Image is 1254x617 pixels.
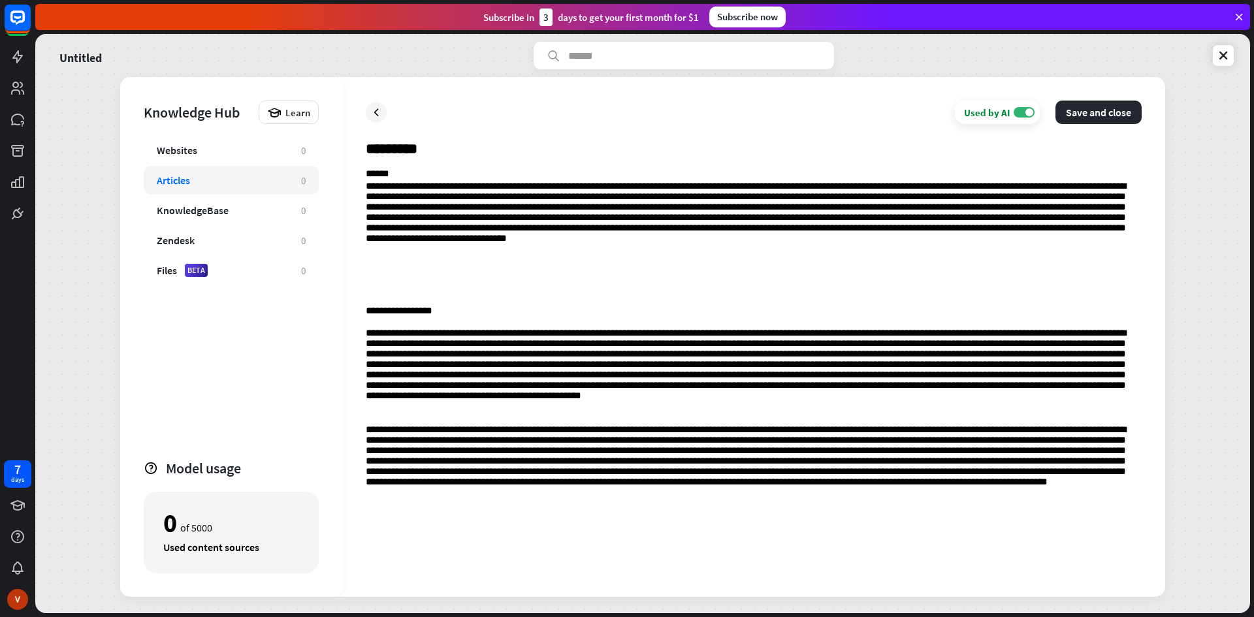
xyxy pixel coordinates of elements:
[964,106,1010,119] div: Used by AI
[1055,101,1142,124] button: Save and close
[301,174,306,187] div: 0
[185,264,208,277] div: BETA
[157,204,229,217] div: KnowledgeBase
[301,204,306,217] div: 0
[483,8,699,26] div: Subscribe in days to get your first month for $1
[301,264,306,277] div: 0
[144,103,252,121] div: Knowledge Hub
[4,460,31,488] a: 7 days
[163,541,299,554] div: Used content sources
[163,512,299,534] div: of 5000
[157,234,195,247] div: Zendesk
[11,475,24,484] div: days
[163,512,177,534] div: 0
[157,144,197,157] div: Websites
[539,8,553,26] div: 3
[14,464,21,475] div: 7
[301,234,306,247] div: 0
[59,42,102,69] a: Untitled
[285,106,310,119] span: Learn
[10,5,50,44] button: Open LiveChat chat widget
[157,174,190,187] div: Articles
[301,144,306,157] div: 0
[709,7,786,27] div: Subscribe now
[166,459,319,477] div: Model usage
[157,264,177,277] div: Files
